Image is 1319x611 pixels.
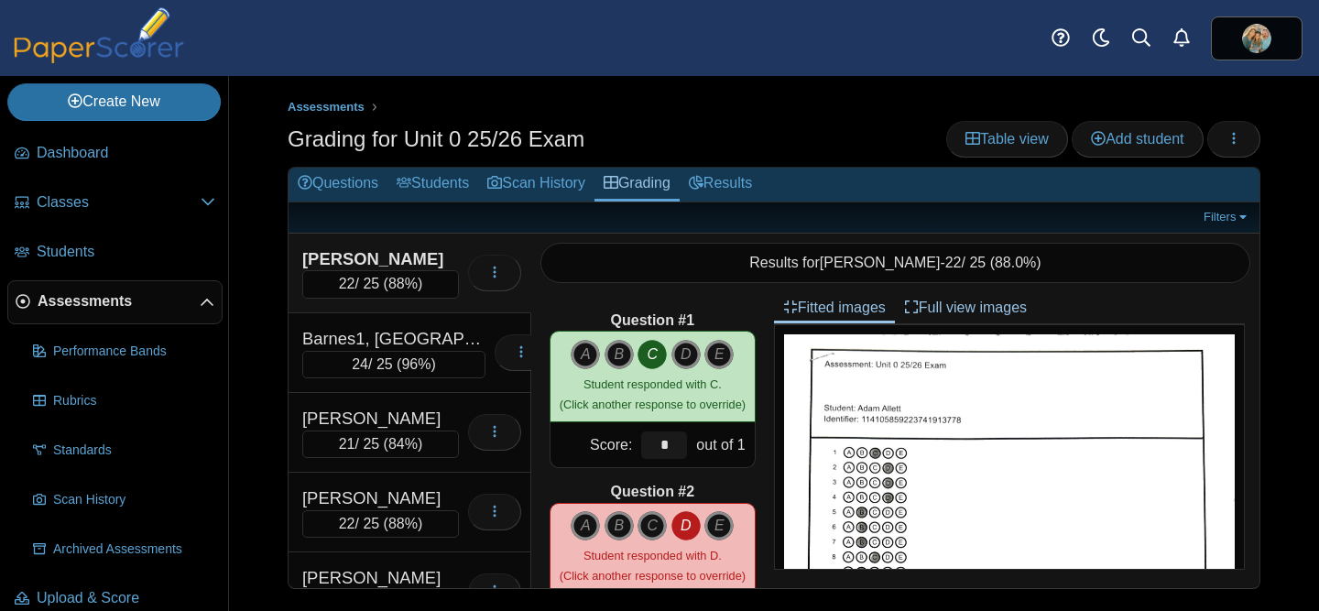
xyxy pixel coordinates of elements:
[965,131,1049,147] span: Table view
[53,343,215,361] span: Performance Bands
[302,327,485,351] div: Barnes1, [GEOGRAPHIC_DATA]
[53,540,215,559] span: Archived Assessments
[1091,131,1183,147] span: Add student
[53,392,215,410] span: Rubrics
[283,96,369,119] a: Assessments
[339,276,355,291] span: 22
[37,143,215,163] span: Dashboard
[680,168,761,202] a: Results
[7,7,191,63] img: PaperScorer
[560,549,746,583] small: (Click another response to override)
[1242,24,1271,53] span: Timothy Kemp
[1161,18,1202,59] a: Alerts
[1242,24,1271,53] img: ps.7R70R2c4AQM5KRlH
[302,351,485,378] div: / 25 ( )
[289,168,387,202] a: Questions
[53,442,215,460] span: Standards
[540,243,1250,283] div: Results for - / 25 ( )
[7,83,221,120] a: Create New
[583,549,722,562] span: Student responded with D.
[820,255,941,270] span: [PERSON_NAME]
[339,516,355,531] span: 22
[288,100,365,114] span: Assessments
[550,422,637,467] div: Score:
[638,340,667,369] i: C
[388,276,418,291] span: 88%
[7,181,223,225] a: Classes
[605,511,634,540] i: B
[288,124,584,155] h1: Grading for Unit 0 25/26 Exam
[638,511,667,540] i: C
[38,291,200,311] span: Assessments
[671,340,701,369] i: D
[53,491,215,509] span: Scan History
[7,132,223,176] a: Dashboard
[611,482,695,502] b: Question #2
[671,511,701,540] i: D
[945,255,962,270] span: 22
[26,478,223,522] a: Scan History
[611,311,695,331] b: Question #1
[594,168,680,202] a: Grading
[692,422,754,467] div: out of 1
[302,566,459,590] div: [PERSON_NAME]
[387,168,478,202] a: Students
[37,192,201,213] span: Classes
[302,510,459,538] div: / 25 ( )
[995,255,1036,270] span: 88.0%
[302,247,459,271] div: [PERSON_NAME]
[26,379,223,423] a: Rubrics
[7,231,223,275] a: Students
[37,242,215,262] span: Students
[704,511,734,540] i: E
[583,377,722,391] span: Student responded with C.
[1199,208,1255,226] a: Filters
[26,330,223,374] a: Performance Bands
[302,270,459,298] div: / 25 ( )
[571,511,600,540] i: A
[37,588,215,608] span: Upload & Score
[774,292,895,323] a: Fitted images
[26,528,223,572] a: Archived Assessments
[26,429,223,473] a: Standards
[302,431,459,458] div: / 25 ( )
[302,407,459,431] div: [PERSON_NAME]
[339,436,355,452] span: 21
[401,356,431,372] span: 96%
[571,340,600,369] i: A
[388,516,418,531] span: 88%
[7,50,191,66] a: PaperScorer
[560,377,746,411] small: (Click another response to override)
[7,280,223,324] a: Assessments
[704,340,734,369] i: E
[388,436,418,452] span: 84%
[605,340,634,369] i: B
[478,168,594,202] a: Scan History
[352,356,368,372] span: 24
[302,486,459,510] div: [PERSON_NAME]
[895,292,1036,323] a: Full view images
[1072,121,1203,158] a: Add student
[946,121,1068,158] a: Table view
[1211,16,1303,60] a: ps.7R70R2c4AQM5KRlH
